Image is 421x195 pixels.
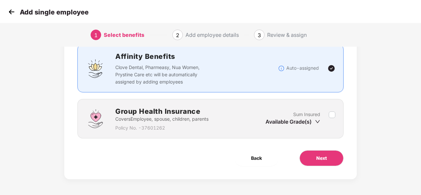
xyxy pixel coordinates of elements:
[115,106,209,117] h2: Group Health Insurance
[258,32,261,38] span: 3
[327,64,335,72] img: svg+xml;base64,PHN2ZyBpZD0iVGljay0yNHgyNCIgeG1sbnM9Imh0dHA6Ly93d3cudzMub3JnLzIwMDAvc3ZnIiB3aWR0aD...
[278,65,285,72] img: svg+xml;base64,PHN2ZyBpZD0iSW5mb18tXzMyeDMyIiBkYXRhLW5hbWU9IkluZm8gLSAzMngzMiIgeG1sbnM9Imh0dHA6Ly...
[86,59,105,78] img: svg+xml;base64,PHN2ZyBpZD0iQWZmaW5pdHlfQmVuZWZpdHMiIGRhdGEtbmFtZT0iQWZmaW5pdHkgQmVuZWZpdHMiIHhtbG...
[104,30,144,40] div: Select benefits
[185,30,239,40] div: Add employee details
[94,32,98,38] span: 1
[86,109,105,129] img: svg+xml;base64,PHN2ZyBpZD0iR3JvdXBfSGVhbHRoX0luc3VyYW5jZSIgZGF0YS1uYW1lPSJHcm91cCBIZWFsdGggSW5zdX...
[315,119,320,124] span: down
[115,51,278,62] h2: Affinity Benefits
[293,111,320,118] p: Sum Insured
[266,118,320,125] div: Available Grade(s)
[115,64,213,85] p: Clove Dental, Pharmeasy, Nua Women, Prystine Care etc will be automatically assigned by adding em...
[20,8,89,16] p: Add single employee
[267,30,307,40] div: Review & assign
[316,155,327,162] span: Next
[299,150,344,166] button: Next
[286,64,319,72] p: Auto-assigned
[251,155,262,162] span: Back
[115,115,209,123] p: Covers Employee, spouse, children, parents
[176,32,179,38] span: 2
[7,7,16,17] img: svg+xml;base64,PHN2ZyB4bWxucz0iaHR0cDovL3d3dy53My5vcmcvMjAwMC9zdmciIHdpZHRoPSIzMCIgaGVpZ2h0PSIzMC...
[115,124,209,132] p: Policy No. - 37601262
[235,150,278,166] button: Back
